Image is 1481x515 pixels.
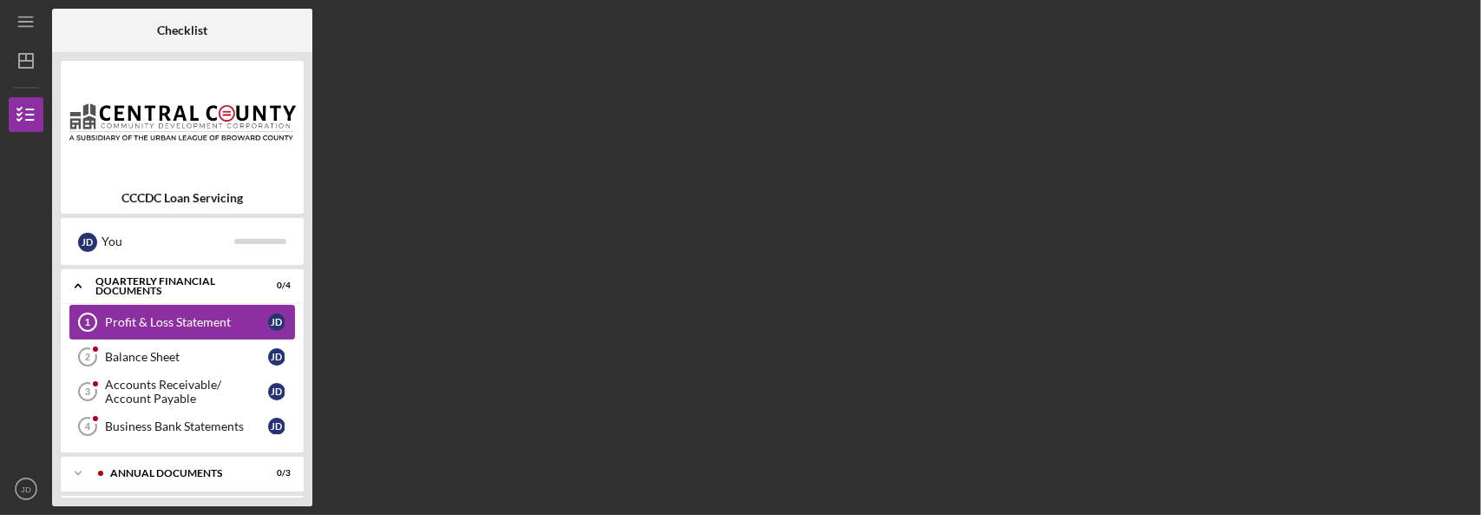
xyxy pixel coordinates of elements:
tspan: 2 [85,352,90,362]
button: JD [9,472,43,506]
div: J D [268,314,285,331]
b: CCCDC Loan Servicing [121,191,243,205]
div: Business Bank Statements [105,419,268,433]
text: JD [21,485,31,494]
div: J D [268,383,285,400]
div: You [102,227,234,256]
tspan: 4 [85,421,91,432]
a: 1Profit & Loss StatementJD [69,305,295,340]
div: J D [268,348,285,366]
div: Balance Sheet [105,350,268,364]
tspan: 3 [85,386,90,397]
img: Product logo [61,69,304,174]
tspan: 1 [85,317,90,327]
a: 3Accounts Receivable/ Account PayableJD [69,374,295,409]
a: 4Business Bank StatementsJD [69,409,295,444]
a: 2Balance SheetJD [69,340,295,374]
div: J D [78,233,97,252]
div: 0 / 3 [259,468,291,479]
div: Accounts Receivable/ Account Payable [105,378,268,406]
div: J D [268,418,285,435]
div: Annual Documents [110,468,247,479]
div: Quarterly Financial Documents [95,276,247,296]
div: Profit & Loss Statement [105,315,268,329]
div: 0 / 4 [259,281,291,291]
b: Checklist [157,23,207,37]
